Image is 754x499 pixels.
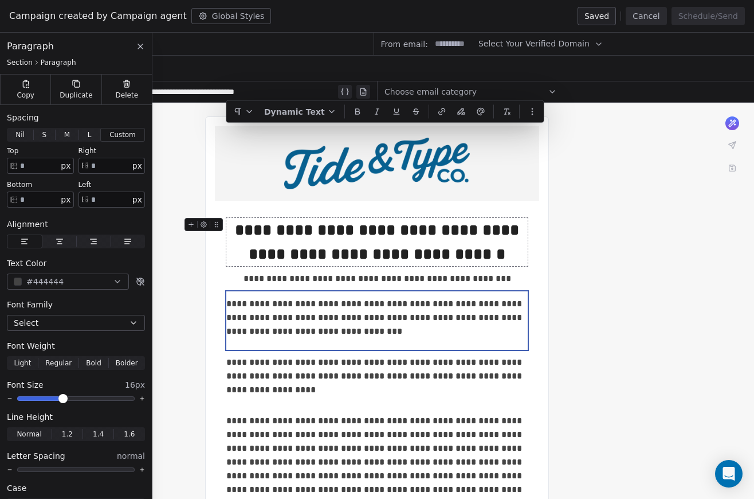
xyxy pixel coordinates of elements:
[62,429,73,439] span: 1.2
[7,180,74,189] div: bottom
[14,317,38,329] span: Select
[7,299,53,310] span: Font Family
[61,160,70,172] span: px
[7,58,33,67] span: Section
[64,130,70,140] span: M
[86,358,101,368] span: Bold
[93,429,104,439] span: 1.4
[191,8,272,24] button: Global Styles
[132,160,142,172] span: px
[7,274,129,290] button: #444444
[671,7,745,25] button: Schedule/Send
[88,130,92,140] span: L
[78,180,146,189] div: left
[125,379,145,391] span: 16px
[7,219,48,230] span: Alignment
[17,429,41,439] span: Normal
[116,91,139,100] span: Delete
[124,429,135,439] span: 1.6
[61,194,70,206] span: px
[7,40,54,53] span: Paragraph
[260,103,341,120] button: Dynamic Text
[7,379,44,391] span: Font Size
[116,358,138,368] span: Bolder
[384,86,477,98] span: Choose email category
[26,276,64,288] span: #444444
[15,130,25,140] span: Nil
[381,38,428,50] span: From email:
[578,7,616,25] button: Saved
[132,194,142,206] span: px
[45,358,72,368] span: Regular
[17,91,34,100] span: Copy
[42,130,46,140] span: S
[7,258,46,269] span: Text Color
[78,146,146,155] div: right
[7,112,39,123] span: Spacing
[7,146,74,155] div: top
[60,91,92,100] span: Duplicate
[7,450,65,462] span: Letter Spacing
[7,340,55,352] span: Font Weight
[715,460,743,488] div: Open Intercom Messenger
[7,411,53,423] span: Line Height
[117,450,145,462] span: normal
[7,482,26,494] span: Case
[626,7,666,25] button: Cancel
[41,58,76,67] span: Paragraph
[478,38,590,50] span: Select Your Verified Domain
[9,9,187,23] span: Campaign created by Campaign agent
[14,358,31,368] span: Light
